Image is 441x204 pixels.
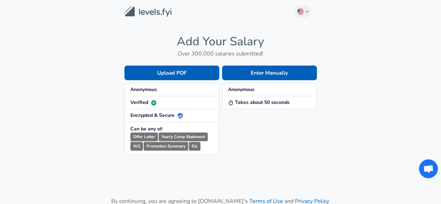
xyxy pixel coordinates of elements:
[130,99,157,106] strong: Verified
[124,6,172,17] img: Levels.fyi
[419,159,438,178] div: Open chat
[295,6,311,17] button: English (US)
[124,49,317,59] h6: Over 300,000 salaries submitted!
[298,9,303,14] img: English (US)
[159,133,208,141] small: Yearly Comp Statement
[124,66,219,80] button: Upload PDF
[130,142,143,151] small: W2
[222,66,317,80] button: Enter Manually
[228,86,254,93] strong: Anonymous
[130,112,183,119] strong: Encrypted & Secure
[189,142,200,151] small: Etc
[130,126,163,132] strong: Can be any of:
[228,99,290,106] strong: Takes about 50 seconds
[130,133,158,141] small: Offer Letter
[124,34,317,49] h4: Add Your Salary
[130,86,157,93] strong: Anonymous
[144,142,188,151] small: Promotion Summary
